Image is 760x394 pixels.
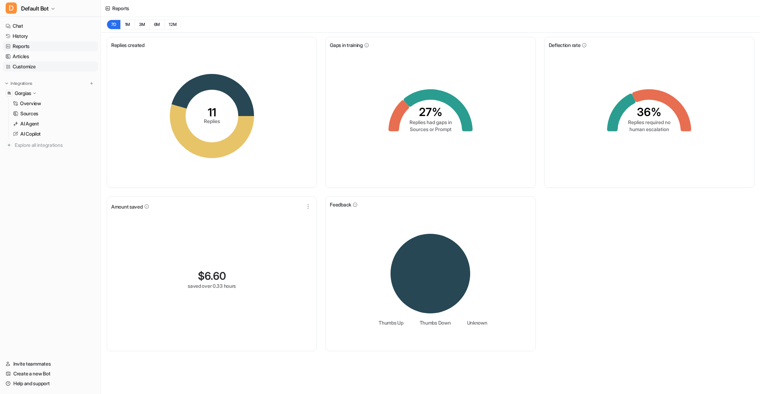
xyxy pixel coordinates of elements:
[6,142,13,149] img: explore all integrations
[629,126,669,132] tspan: human escalation
[188,282,236,290] div: saved over 0.33 hours
[208,106,216,119] tspan: 11
[3,21,98,31] a: Chat
[10,98,98,108] a: Overview
[10,129,98,139] a: AI Copilot
[164,20,181,29] button: 12M
[3,62,98,72] a: Customize
[10,109,98,118] a: Sources
[374,319,403,326] li: Thumbs Up
[330,41,363,49] span: Gaps in training
[3,369,98,379] a: Create a new Bot
[120,20,135,29] button: 1M
[3,41,98,51] a: Reports
[3,80,34,87] button: Integrations
[111,41,145,49] span: Replies created
[107,20,120,29] button: 7D
[549,41,581,49] span: Deflection rate
[15,140,95,151] span: Explore all integrations
[7,91,11,95] img: Gorgias
[4,81,9,86] img: expand menu
[415,319,451,326] li: Thumbs Down
[134,20,149,29] button: 3M
[3,379,98,388] a: Help and support
[204,118,220,124] tspan: Replies
[20,110,38,117] p: Sources
[330,201,351,208] span: Feedback
[409,119,452,125] tspan: Replies had gaps in
[3,359,98,369] a: Invite teammates
[3,52,98,61] a: Articles
[20,130,41,137] p: AI Copilot
[10,119,98,129] a: AI Agent
[3,140,98,150] a: Explore all integrations
[3,31,98,41] a: History
[20,100,41,107] p: Overview
[112,5,129,12] div: Reports
[637,105,661,119] tspan: 36%
[20,120,39,127] p: AI Agent
[409,126,451,132] tspan: Sources or Prompt
[462,319,487,326] li: Unknown
[15,90,31,97] p: Gorgias
[149,20,165,29] button: 6M
[628,119,671,125] tspan: Replies required no
[21,4,49,13] span: Default Bot
[111,203,143,210] span: Amount saved
[205,270,226,282] span: 6.60
[6,2,17,14] span: D
[11,81,32,86] p: Integrations
[419,105,442,119] tspan: 27%
[89,81,94,86] img: menu_add.svg
[198,270,226,282] div: $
